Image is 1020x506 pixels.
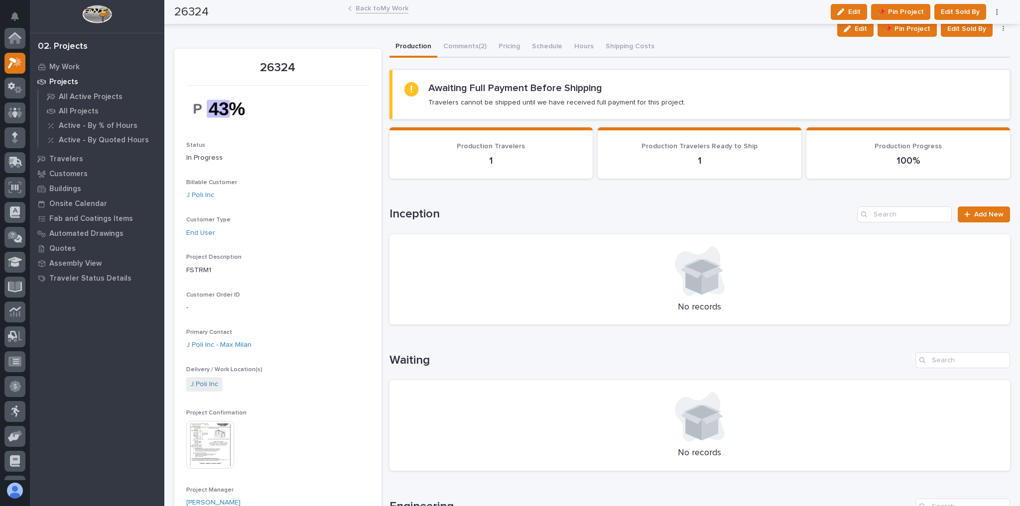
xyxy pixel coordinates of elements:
[49,214,133,223] p: Fab and Coatings Items
[186,265,370,276] p: FSTRM1
[186,153,370,163] p: In Progress
[49,200,107,208] p: Onsite Calendar
[12,12,25,28] div: Notifications
[30,256,164,271] a: Assembly View
[186,190,214,201] a: J Poli Inc
[49,170,88,179] p: Customers
[401,155,581,167] p: 1
[186,292,240,298] span: Customer Order ID
[4,480,25,501] button: users-avatar
[958,206,1010,222] a: Add New
[186,329,232,335] span: Primary Contact
[857,206,952,222] input: Search
[59,121,137,130] p: Active - By % of Hours
[49,155,83,164] p: Travelers
[30,151,164,166] a: Travelers
[186,228,215,238] a: End User
[30,59,164,74] a: My Work
[641,143,758,150] span: Production Travelers Ready to Ship
[49,185,81,194] p: Buildings
[38,104,164,118] a: All Projects
[186,180,237,186] span: Billable Customer
[941,21,993,37] button: Edit Sold By
[389,37,437,58] button: Production
[457,143,525,150] span: Production Travelers
[186,410,247,416] span: Project Confirmation
[49,244,76,253] p: Quotes
[875,143,942,150] span: Production Progress
[30,74,164,89] a: Projects
[356,2,408,13] a: Back toMy Work
[610,155,789,167] p: 1
[568,37,600,58] button: Hours
[947,23,986,35] span: Edit Sold By
[30,271,164,286] a: Traveler Status Details
[38,41,88,52] div: 02. Projects
[49,259,102,268] p: Assembly View
[600,37,660,58] button: Shipping Costs
[49,274,131,283] p: Traveler Status Details
[49,78,78,87] p: Projects
[30,196,164,211] a: Onsite Calendar
[389,207,853,221] h1: Inception
[59,93,123,101] p: All Active Projects
[30,166,164,181] a: Customers
[186,92,261,126] img: psUUtKroDb6P8IcjFQCehh7sDWu7hDkd5xHMi-T8QSA
[186,367,262,373] span: Delivery / Work Location(s)
[401,448,999,459] p: No records
[389,353,912,368] h1: Waiting
[30,241,164,256] a: Quotes
[526,37,568,58] button: Schedule
[855,24,867,33] span: Edit
[915,352,1010,368] input: Search
[190,379,218,390] a: J Poli Inc
[186,142,205,148] span: Status
[818,155,998,167] p: 100%
[38,90,164,103] a: All Active Projects
[4,6,25,27] button: Notifications
[59,136,149,145] p: Active - By Quoted Hours
[186,61,370,75] p: 26324
[186,303,370,313] p: -
[186,254,242,260] span: Project Description
[82,5,112,23] img: Workspace Logo
[428,98,685,107] p: Travelers cannot be shipped until we have received full payment for this project.
[30,211,164,226] a: Fab and Coatings Items
[30,226,164,241] a: Automated Drawings
[49,229,124,238] p: Automated Drawings
[38,118,164,132] a: Active - By % of Hours
[186,487,234,493] span: Project Manager
[401,302,999,313] p: No records
[38,133,164,147] a: Active - By Quoted Hours
[186,217,231,223] span: Customer Type
[59,107,99,116] p: All Projects
[974,211,1004,218] span: Add New
[30,181,164,196] a: Buildings
[49,63,80,72] p: My Work
[437,37,493,58] button: Comments (2)
[884,23,930,35] span: 📌 Pin Project
[428,82,602,94] h2: Awaiting Full Payment Before Shipping
[186,340,252,350] a: J Poli Inc - Max Milan
[878,21,937,37] button: 📌 Pin Project
[493,37,526,58] button: Pricing
[837,21,874,37] button: Edit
